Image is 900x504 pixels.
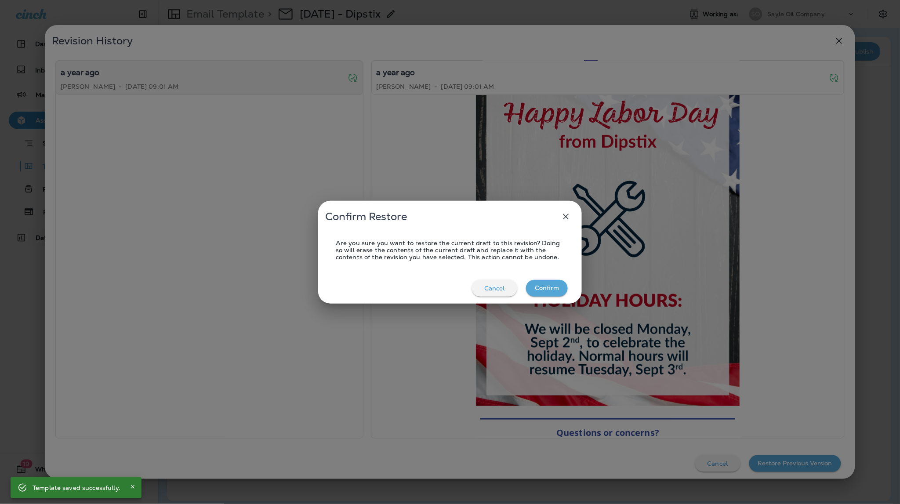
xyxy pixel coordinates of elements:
div: Template saved successfully. [33,480,120,496]
button: Close [127,482,138,492]
button: Confirm [526,280,568,297]
p: Cancel [484,285,505,292]
span: Confirm Restore [325,210,407,223]
p: Are you sure you want to restore the current draft to this revision? Doing so will erase the cont... [336,239,564,261]
button: Cancel [472,280,517,297]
